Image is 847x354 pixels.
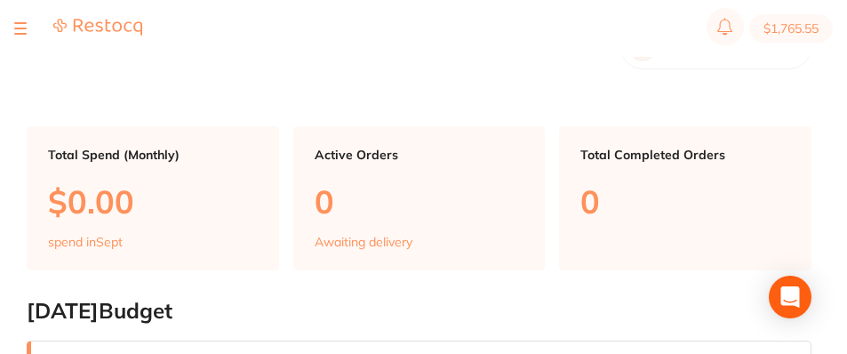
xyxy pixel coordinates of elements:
a: Total Completed Orders0 [559,126,811,270]
p: $0.00 [48,183,258,220]
img: Restocq Logo [53,18,142,36]
p: Active Orders [315,148,524,162]
p: Total Completed Orders [580,148,790,162]
p: 0 [580,183,790,220]
h2: [DATE] Budget [27,299,811,324]
p: Total Spend (Monthly) [48,148,258,162]
p: spend in Sept [48,235,123,249]
a: Total Spend (Monthly)$0.00spend inSept [27,126,279,270]
p: Awaiting delivery [315,235,412,249]
p: 0 [315,183,524,220]
h2: Dashboard [27,35,140,60]
a: Restocq Logo [53,18,142,39]
div: Open Intercom Messenger [769,276,811,318]
a: Active Orders0Awaiting delivery [293,126,546,270]
button: $1,765.55 [749,14,833,43]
